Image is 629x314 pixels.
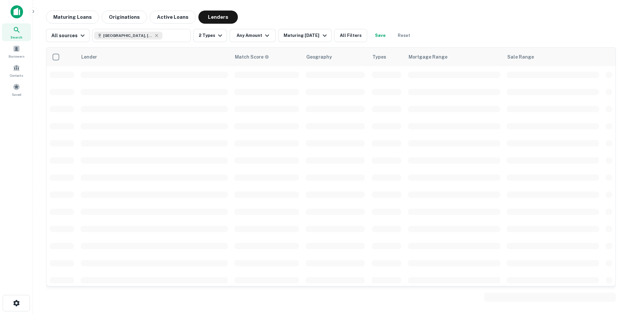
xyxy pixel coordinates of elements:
[503,48,602,66] th: Sale Range
[372,53,386,61] div: Types
[10,73,23,78] span: Contacts
[235,53,268,61] h6: Match Score
[81,53,97,61] div: Lender
[9,54,24,59] span: Borrowers
[393,29,415,42] button: Reset
[150,11,196,24] button: Active Loans
[306,53,332,61] div: Geography
[370,29,391,42] button: Save your search to get updates of matches that match your search criteria.
[46,29,89,42] button: All sources
[51,32,87,39] div: All sources
[2,62,31,79] a: Contacts
[77,48,231,66] th: Lender
[11,5,23,18] img: capitalize-icon.png
[2,81,31,98] a: Saved
[284,32,328,39] div: Maturing [DATE]
[302,48,368,66] th: Geography
[368,48,405,66] th: Types
[102,11,147,24] button: Originations
[11,35,22,40] span: Search
[405,48,504,66] th: Mortgage Range
[278,29,331,42] button: Maturing [DATE]
[334,29,367,42] button: All Filters
[198,11,238,24] button: Lenders
[193,29,227,42] button: 2 Types
[507,53,534,61] div: Sale Range
[2,23,31,41] a: Search
[2,42,31,60] a: Borrowers
[12,92,21,97] span: Saved
[231,48,302,66] th: Capitalize uses an advanced AI algorithm to match your search with the best lender. The match sco...
[409,53,447,61] div: Mortgage Range
[230,29,276,42] button: Any Amount
[103,33,153,39] span: [GEOGRAPHIC_DATA], [GEOGRAPHIC_DATA]
[235,53,269,61] div: Capitalize uses an advanced AI algorithm to match your search with the best lender. The match sco...
[46,11,99,24] button: Maturing Loans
